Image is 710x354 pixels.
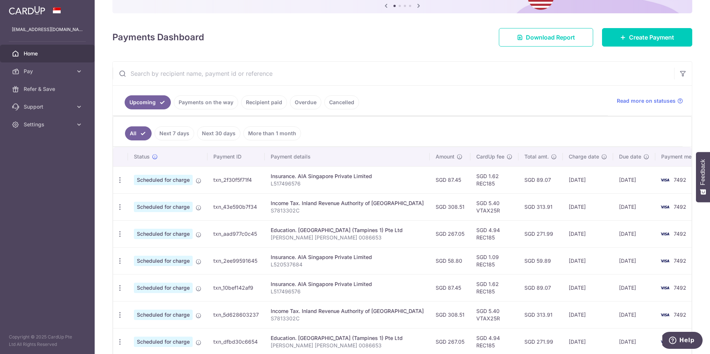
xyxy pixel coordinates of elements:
div: Education. [GEOGRAPHIC_DATA] (Tampines 1) Pte Ltd [271,227,424,234]
a: More than 1 month [243,126,301,140]
td: [DATE] [563,247,613,274]
td: [DATE] [613,301,655,328]
td: SGD 5.40 VTAX25R [470,301,518,328]
td: [DATE] [563,220,613,247]
td: SGD 1.09 REC185 [470,247,518,274]
iframe: Opens a widget where you can find more information [662,332,703,350]
td: SGD 1.62 REC185 [470,274,518,301]
span: Refer & Save [24,85,72,93]
span: 7492 [674,312,686,318]
td: txn_2ee99591645 [207,247,265,274]
td: txn_43e590b7f34 [207,193,265,220]
div: Income Tax. Inland Revenue Authority of [GEOGRAPHIC_DATA] [271,200,424,207]
button: Feedback - Show survey [696,152,710,202]
span: 7492 [674,258,686,264]
span: Scheduled for charge [134,202,193,212]
td: [DATE] [613,247,655,274]
a: Overdue [290,95,321,109]
span: Scheduled for charge [134,310,193,320]
td: SGD 59.89 [518,247,563,274]
a: Read more on statuses [617,97,683,105]
p: S7813302C [271,315,424,322]
td: txn_5d628603237 [207,301,265,328]
img: Bank Card [657,202,672,211]
p: L517496576 [271,180,424,187]
span: Scheduled for charge [134,283,193,293]
a: Download Report [499,28,593,47]
span: CardUp fee [476,153,504,160]
td: txn_2f30f5f71f4 [207,166,265,193]
a: Next 30 days [197,126,240,140]
span: Charge date [569,153,599,160]
a: Upcoming [125,95,171,109]
span: Scheduled for charge [134,229,193,239]
img: Bank Card [657,283,672,292]
td: SGD 271.99 [518,220,563,247]
span: Feedback [700,159,706,185]
p: [PERSON_NAME] [PERSON_NAME] 0086653 [271,234,424,241]
td: SGD 308.51 [430,193,470,220]
span: Scheduled for charge [134,337,193,347]
span: Support [24,103,72,110]
img: Bank Card [657,310,672,319]
span: 7492 [674,285,686,291]
th: Payment details [265,147,430,166]
span: Amount [436,153,454,160]
td: SGD 87.45 [430,166,470,193]
td: [DATE] [563,301,613,328]
td: SGD 313.91 [518,193,563,220]
div: Insurance. AIA Singapore Private Limited [271,253,424,261]
span: Due date [619,153,641,160]
span: 7492 [674,204,686,210]
h4: Payments Dashboard [112,31,204,44]
input: Search by recipient name, payment id or reference [113,62,674,85]
a: Recipient paid [241,95,287,109]
td: txn_10bef142af9 [207,274,265,301]
span: 7492 [674,177,686,183]
p: S7813302C [271,207,424,214]
p: [PERSON_NAME] [PERSON_NAME] 0086653 [271,342,424,349]
td: SGD 89.07 [518,274,563,301]
span: Read more on statuses [617,97,676,105]
span: Home [24,50,72,57]
p: [EMAIL_ADDRESS][DOMAIN_NAME] [12,26,83,33]
span: Settings [24,121,72,128]
p: L520537684 [271,261,424,268]
img: CardUp [9,6,45,15]
span: Status [134,153,150,160]
span: Create Payment [629,33,674,42]
td: SGD 267.05 [430,220,470,247]
td: SGD 58.80 [430,247,470,274]
td: SGD 4.94 REC185 [470,220,518,247]
div: Income Tax. Inland Revenue Authority of [GEOGRAPHIC_DATA] [271,307,424,315]
td: [DATE] [563,166,613,193]
img: Bank Card [657,256,672,265]
p: L517496576 [271,288,424,295]
img: Bank Card [657,176,672,184]
td: SGD 87.45 [430,274,470,301]
td: [DATE] [613,274,655,301]
th: Payment ID [207,147,265,166]
span: Pay [24,68,72,75]
a: Cancelled [324,95,359,109]
a: Next 7 days [155,126,194,140]
td: [DATE] [613,193,655,220]
td: [DATE] [563,274,613,301]
td: txn_aad977c0c45 [207,220,265,247]
span: Scheduled for charge [134,175,193,185]
td: SGD 313.91 [518,301,563,328]
td: SGD 308.51 [430,301,470,328]
img: Bank Card [657,229,672,238]
td: SGD 5.40 VTAX25R [470,193,518,220]
a: Create Payment [602,28,692,47]
td: SGD 1.62 REC185 [470,166,518,193]
td: [DATE] [563,193,613,220]
span: Total amt. [524,153,549,160]
span: 7492 [674,231,686,237]
a: Payments on the way [174,95,238,109]
a: All [125,126,152,140]
img: Bank Card [657,337,672,346]
td: SGD 89.07 [518,166,563,193]
td: [DATE] [613,166,655,193]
